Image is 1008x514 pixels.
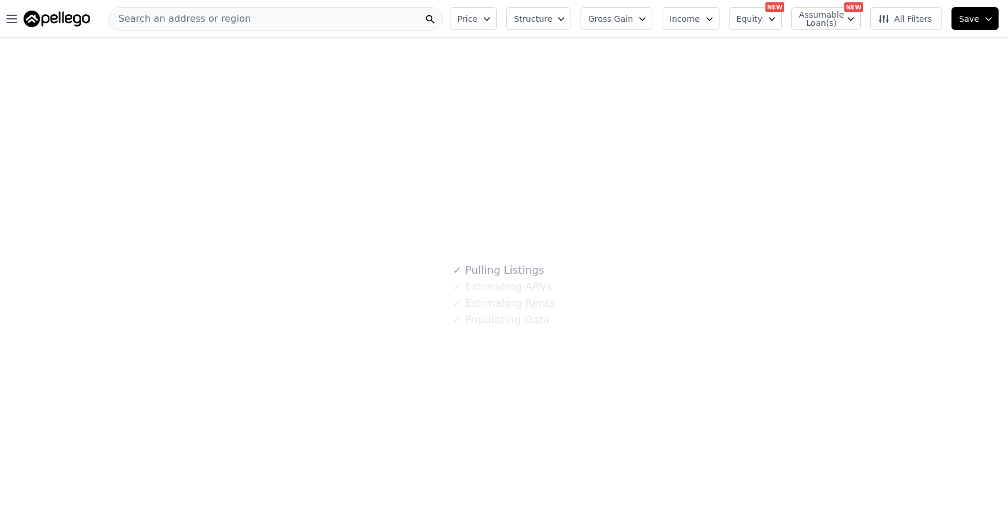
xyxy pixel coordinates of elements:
[878,13,932,25] span: All Filters
[951,7,999,30] button: Save
[662,7,719,30] button: Income
[453,295,555,311] div: Estimating Rents
[453,297,462,309] span: ✓
[450,7,497,30] button: Price
[959,13,979,25] span: Save
[506,7,571,30] button: Structure
[453,262,544,278] div: Pulling Listings
[844,2,863,12] div: NEW
[514,13,552,25] span: Structure
[791,7,861,30] button: Assumable Loan(s)
[581,7,652,30] button: Gross Gain
[765,2,784,12] div: NEW
[453,281,462,293] span: ✓
[669,13,700,25] span: Income
[24,11,90,27] img: Pellego
[453,264,462,276] span: ✓
[799,11,837,27] span: Assumable Loan(s)
[737,13,762,25] span: Equity
[453,311,549,328] div: Populating Data
[453,278,552,295] div: Estimating ARVs
[588,13,633,25] span: Gross Gain
[870,7,942,30] button: All Filters
[729,7,782,30] button: Equity
[457,13,478,25] span: Price
[453,314,462,326] span: ✓
[109,12,251,26] span: Search an address or region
